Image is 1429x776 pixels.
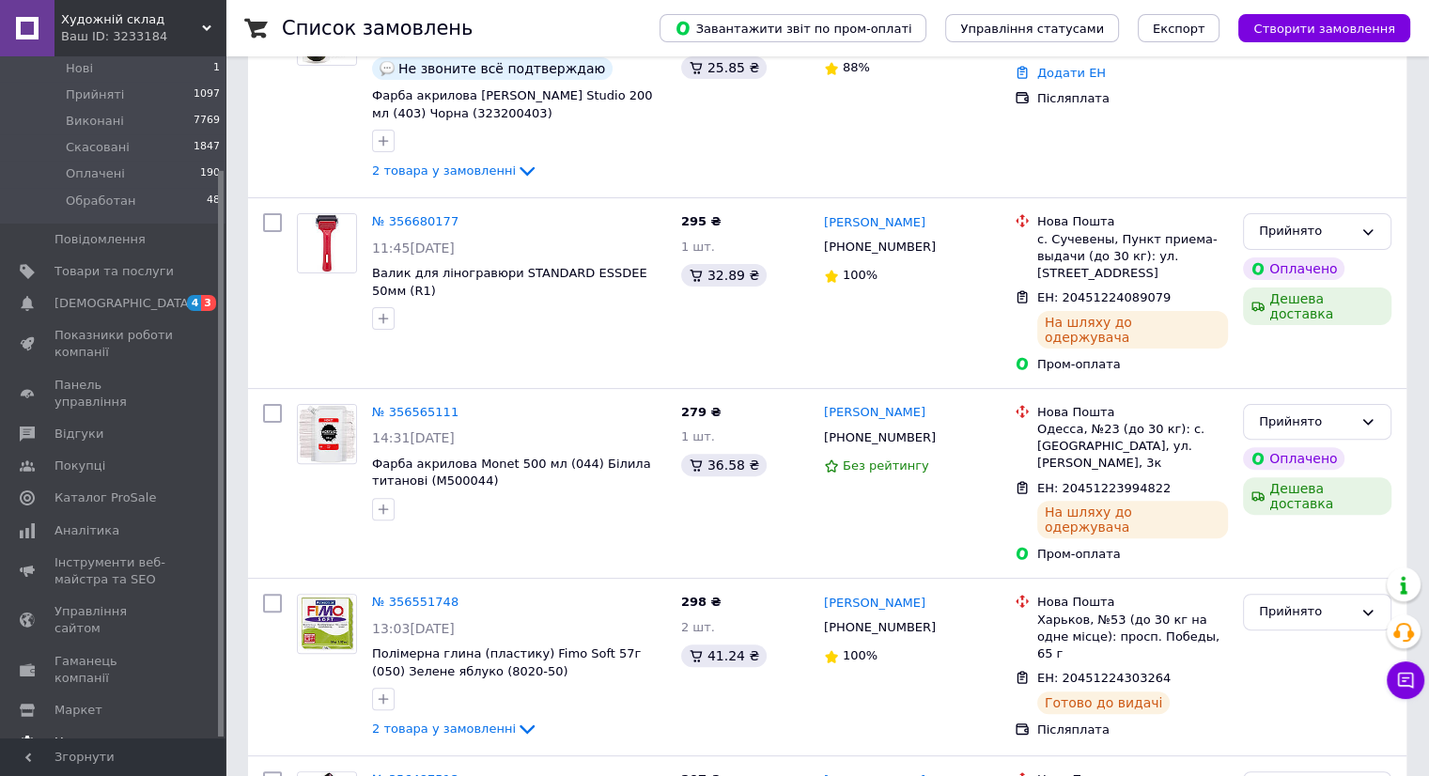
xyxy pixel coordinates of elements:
span: Управління статусами [960,22,1104,36]
span: ЕН: 20451224303264 [1037,671,1171,685]
img: Фото товару [298,595,356,653]
span: 11:45[DATE] [372,241,455,256]
span: 1 [213,60,220,77]
button: Створити замовлення [1238,14,1410,42]
div: Готово до видачі [1037,691,1171,714]
span: 48 [207,193,220,210]
a: Фарба акрилова [PERSON_NAME] Studio 200 мл (403) Чорна (323200403) [372,88,653,120]
span: ЕН: 20451223994822 [1037,481,1171,495]
div: 36.58 ₴ [681,454,767,476]
div: Нова Пошта [1037,404,1228,421]
button: Завантажити звіт по пром-оплаті [660,14,926,42]
h1: Список замовлень [282,17,473,39]
span: Інструменти веб-майстра та SEO [54,554,174,588]
div: с. Сучевены, Пункт приема-выдачи (до 30 кг): ул. [STREET_ADDRESS] [1037,231,1228,283]
button: Експорт [1138,14,1220,42]
div: Одесса, №23 (до 30 кг): с. [GEOGRAPHIC_DATA], ул. [PERSON_NAME], 3к [1037,421,1228,473]
span: Гаманець компанії [54,653,174,687]
span: Покупці [54,458,105,474]
img: Фото товару [298,405,356,463]
a: Додати ЕН [1037,66,1106,80]
span: 13:03[DATE] [372,621,455,636]
span: Оплачені [66,165,125,182]
span: 88% [843,60,870,74]
span: Повідомлення [54,231,146,248]
span: 100% [843,268,878,282]
a: № 356565111 [372,405,458,419]
span: 4 [187,295,202,311]
div: 25.85 ₴ [681,56,767,79]
span: Створити замовлення [1253,22,1395,36]
span: 1847 [194,139,220,156]
a: Полімерна глина (пластику) Fimo Soft 57г (050) Зелене яблуко (8020-50) [372,646,641,678]
a: Фото товару [297,404,357,464]
div: На шляху до одержувача [1037,311,1228,349]
span: 2 шт. [681,620,715,634]
span: 2 товара у замовленні [372,163,516,178]
img: :speech_balloon: [380,61,395,76]
span: Показники роботи компанії [54,327,174,361]
div: Оплачено [1243,257,1344,280]
a: 2 товара у замовленні [372,722,538,736]
span: Каталог ProSale [54,489,156,506]
a: № 356680177 [372,214,458,228]
div: [PHONE_NUMBER] [820,235,940,259]
span: Обработан [66,193,135,210]
span: Панель управління [54,377,174,411]
button: Управління статусами [945,14,1119,42]
div: Дешева доставка [1243,287,1391,325]
span: Експорт [1153,22,1205,36]
a: Створити замовлення [1219,21,1410,35]
button: Чат з покупцем [1387,661,1424,699]
div: Пром-оплата [1037,546,1228,563]
div: Післяплата [1037,90,1228,107]
div: Прийнято [1259,412,1353,432]
div: Харьков, №53 (до 30 кг на одне місце): просп. Победы, 65 г [1037,612,1228,663]
span: Не звоните всё подтверждаю [398,61,605,76]
span: 100% [843,648,878,662]
a: [PERSON_NAME] [824,404,925,422]
span: Художній склад [61,11,202,28]
span: 295 ₴ [681,214,722,228]
a: 2 товара у замовленні [372,163,538,178]
span: Налаштування [54,734,150,751]
span: Нові [66,60,93,77]
span: Прийняті [66,86,124,103]
div: Ваш ID: 3233184 [61,28,225,45]
div: Дешева доставка [1243,477,1391,515]
span: 1097 [194,86,220,103]
div: Післяплата [1037,722,1228,738]
span: 3 [201,295,216,311]
div: Нова Пошта [1037,213,1228,230]
span: 1 шт. [681,240,715,254]
span: Аналітика [54,522,119,539]
span: Виконані [66,113,124,130]
span: Завантажити звіт по пром-оплаті [675,20,911,37]
a: Фото товару [297,213,357,273]
span: Управління сайтом [54,603,174,637]
a: Валик для ліногравюри STANDARD ESSDEE 50мм (R1) [372,266,647,298]
div: Оплачено [1243,447,1344,470]
span: Маркет [54,702,102,719]
div: Пром-оплата [1037,356,1228,373]
div: 32.89 ₴ [681,264,767,287]
span: ЕН: 20451224089079 [1037,290,1171,304]
div: [PHONE_NUMBER] [820,426,940,450]
span: Відгуки [54,426,103,442]
span: 2 товара у замовленні [372,722,516,736]
div: На шляху до одержувача [1037,501,1228,538]
span: 7769 [194,113,220,130]
div: 41.24 ₴ [681,644,767,667]
span: Без рейтингу [843,458,929,473]
img: Фото товару [298,214,356,272]
span: 279 ₴ [681,405,722,419]
span: 14:31[DATE] [372,430,455,445]
span: [DEMOGRAPHIC_DATA] [54,295,194,312]
span: Скасовані [66,139,130,156]
span: 1 шт. [681,429,715,443]
a: Фарба акрилова Monet 500 мл (044) Білила титанові (M500044) [372,457,651,489]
